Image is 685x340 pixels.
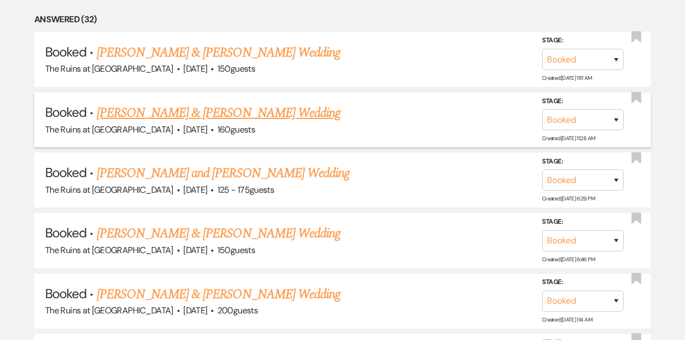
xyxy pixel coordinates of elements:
[183,305,207,316] span: [DATE]
[542,35,624,47] label: Stage:
[34,12,651,27] li: Answered (32)
[542,156,624,168] label: Stage:
[217,63,255,74] span: 150 guests
[183,124,207,135] span: [DATE]
[45,244,173,256] span: The Ruins at [GEOGRAPHIC_DATA]
[542,256,595,263] span: Created: [DATE] 6:46 PM
[97,103,340,123] a: [PERSON_NAME] & [PERSON_NAME] Wedding
[542,216,624,228] label: Stage:
[45,104,86,121] span: Booked
[97,163,350,183] a: [PERSON_NAME] and [PERSON_NAME] Wedding
[45,305,173,316] span: The Ruins at [GEOGRAPHIC_DATA]
[542,74,591,81] span: Created: [DATE] 11:11 AM
[45,164,86,181] span: Booked
[97,224,340,243] a: [PERSON_NAME] & [PERSON_NAME] Wedding
[217,124,255,135] span: 160 guests
[542,96,624,108] label: Stage:
[217,305,258,316] span: 200 guests
[217,244,255,256] span: 150 guests
[542,276,624,288] label: Stage:
[542,135,595,142] span: Created: [DATE] 11:28 AM
[45,224,86,241] span: Booked
[183,184,207,196] span: [DATE]
[183,63,207,74] span: [DATE]
[97,285,340,304] a: [PERSON_NAME] & [PERSON_NAME] Wedding
[183,244,207,256] span: [DATE]
[45,43,86,60] span: Booked
[45,63,173,74] span: The Ruins at [GEOGRAPHIC_DATA]
[45,285,86,302] span: Booked
[45,124,173,135] span: The Ruins at [GEOGRAPHIC_DATA]
[217,184,274,196] span: 125 - 175 guests
[542,316,592,323] span: Created: [DATE] 1:14 AM
[97,43,340,62] a: [PERSON_NAME] & [PERSON_NAME] Wedding
[542,195,595,202] span: Created: [DATE] 6:29 PM
[45,184,173,196] span: The Ruins at [GEOGRAPHIC_DATA]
